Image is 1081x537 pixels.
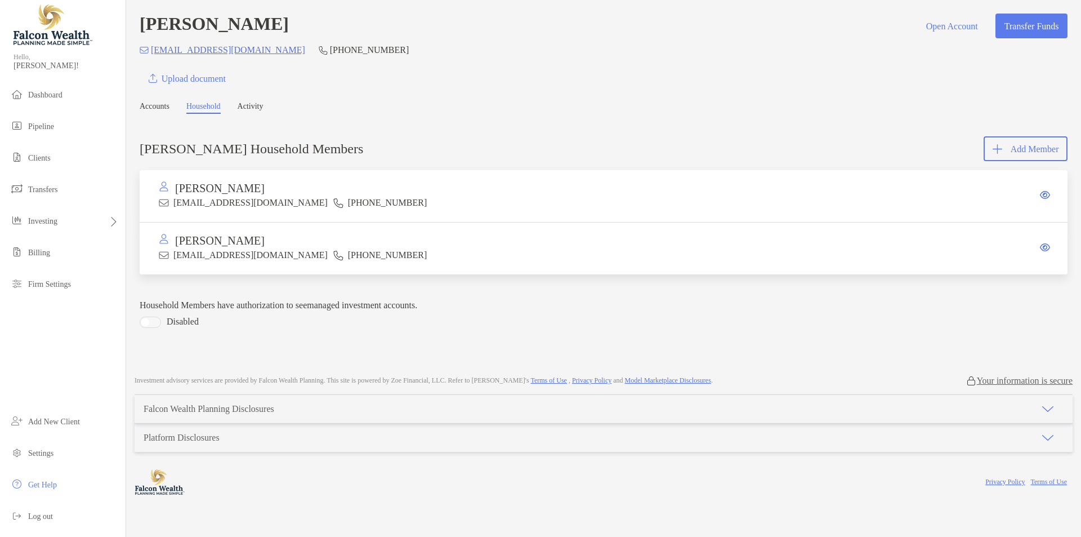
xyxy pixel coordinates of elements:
[985,478,1025,486] a: Privacy Policy
[10,119,24,132] img: pipeline icon
[159,198,169,208] img: email icon
[319,46,328,55] img: Phone Icon
[917,14,986,38] button: Open Account
[1031,478,1067,486] a: Terms of Use
[140,14,289,38] h4: [PERSON_NAME]
[151,43,305,57] p: [EMAIL_ADDRESS][DOMAIN_NAME]
[28,122,54,131] span: Pipeline
[993,144,1002,154] img: button icon
[159,250,169,260] img: email icon
[14,5,92,45] img: Falcon Wealth Planning Logo
[140,66,235,91] a: Upload document
[140,102,169,114] a: Accounts
[161,317,199,328] span: Disabled
[175,234,265,248] p: [PERSON_NAME]
[159,181,169,192] img: avatar icon
[186,102,221,114] a: Household
[28,217,57,225] span: Investing
[333,198,343,208] img: phone icon
[173,248,328,262] p: [EMAIL_ADDRESS][DOMAIN_NAME]
[135,376,713,385] p: Investment advisory services are provided by Falcon Wealth Planning . This site is powered by Zoe...
[28,449,53,458] span: Settings
[28,154,51,162] span: Clients
[984,136,1067,161] button: Add Member
[28,248,50,257] span: Billing
[159,234,169,244] img: avatar icon
[144,433,220,443] div: Platform Disclosures
[10,477,24,491] img: get-help icon
[149,74,157,83] img: button icon
[10,446,24,459] img: settings icon
[135,469,185,495] img: company logo
[10,245,24,259] img: billing icon
[238,102,263,114] a: Activity
[995,14,1067,38] button: Transfer Funds
[10,214,24,227] img: investing icon
[28,91,62,99] span: Dashboard
[140,47,149,54] img: Email Icon
[10,414,24,428] img: add_new_client icon
[144,404,274,414] div: Falcon Wealth Planning Disclosures
[175,181,265,196] p: [PERSON_NAME]
[10,150,24,164] img: clients icon
[28,185,57,194] span: Transfers
[330,43,409,57] p: [PHONE_NUMBER]
[333,250,343,260] img: phone icon
[28,280,71,289] span: Firm Settings
[348,196,427,210] p: [PHONE_NUMBER]
[28,418,80,426] span: Add New Client
[14,61,119,70] span: [PERSON_NAME]!
[1041,402,1055,416] img: icon arrow
[173,196,328,210] p: [EMAIL_ADDRESS][DOMAIN_NAME]
[140,141,363,157] h4: [PERSON_NAME] Household Members
[10,509,24,522] img: logout icon
[625,376,711,384] a: Model Marketplace Disclosures
[140,298,1067,312] p: Household Members have authorization to see managed investment accounts.
[10,277,24,290] img: firm-settings icon
[530,376,566,384] a: Terms of Use
[572,376,611,384] a: Privacy Policy
[977,375,1073,386] p: Your information is secure
[1041,431,1055,445] img: icon arrow
[348,248,427,262] p: [PHONE_NUMBER]
[28,512,53,521] span: Log out
[28,481,57,489] span: Get Help
[10,182,24,196] img: transfers icon
[10,87,24,101] img: dashboard icon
